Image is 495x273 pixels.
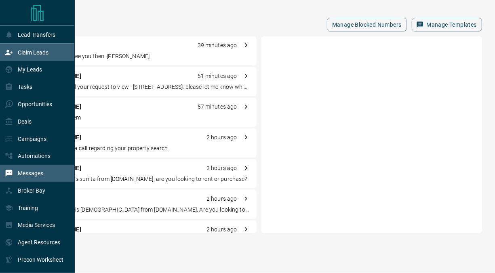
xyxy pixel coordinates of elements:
p: 39 minutes ago [198,41,237,50]
p: 51 minutes ago [198,72,237,80]
p: 57 minutes ago [198,103,237,111]
p: Sounds good see you then. [PERSON_NAME] [37,52,250,61]
p: Hey! Hope this is [DEMOGRAPHIC_DATA] from [DOMAIN_NAME]. Are you looking to rent or purchase? [37,206,250,214]
button: Manage Templates [412,18,482,31]
button: Manage Blocked Numbers [327,18,407,31]
p: 2 hours ago [206,133,237,142]
p: 2 hours ago [206,164,237,172]
p: 2 hours ago [206,225,237,234]
p: Hello, i received your request to view - [STREET_ADDRESS], please let me know which day & time wo... [37,83,250,91]
p: 2 hours ago [206,195,237,203]
p: Okay, no problem [37,113,250,122]
p: Just gave you a call regarding your property search. [37,144,250,153]
p: Hey! Noor this is sunita from [DOMAIN_NAME], are you looking to rent or purchase? [37,175,250,183]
